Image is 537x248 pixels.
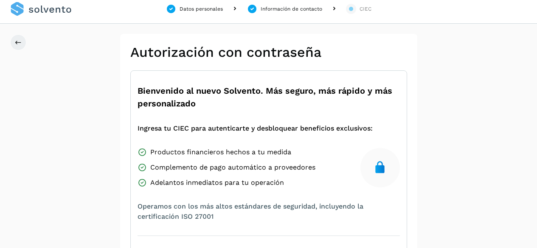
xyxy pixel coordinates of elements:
img: secure [373,161,387,174]
h2: Autorización con contraseña [130,44,407,60]
span: Complemento de pago automático a proveedores [150,162,315,173]
div: Datos personales [180,5,223,13]
span: Adelantos inmediatos para tu operación [150,178,284,188]
div: Información de contacto [261,5,322,13]
span: Productos financieros hechos a tu medida [150,147,291,157]
span: Ingresa tu CIEC para autenticarte y desbloquear beneficios exclusivos: [138,123,373,134]
span: Operamos con los más altos estándares de seguridad, incluyendo la certificación ISO 27001 [138,201,400,222]
div: CIEC [360,5,371,13]
span: Bienvenido al nuevo Solvento. Más seguro, más rápido y más personalizado [138,84,400,110]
